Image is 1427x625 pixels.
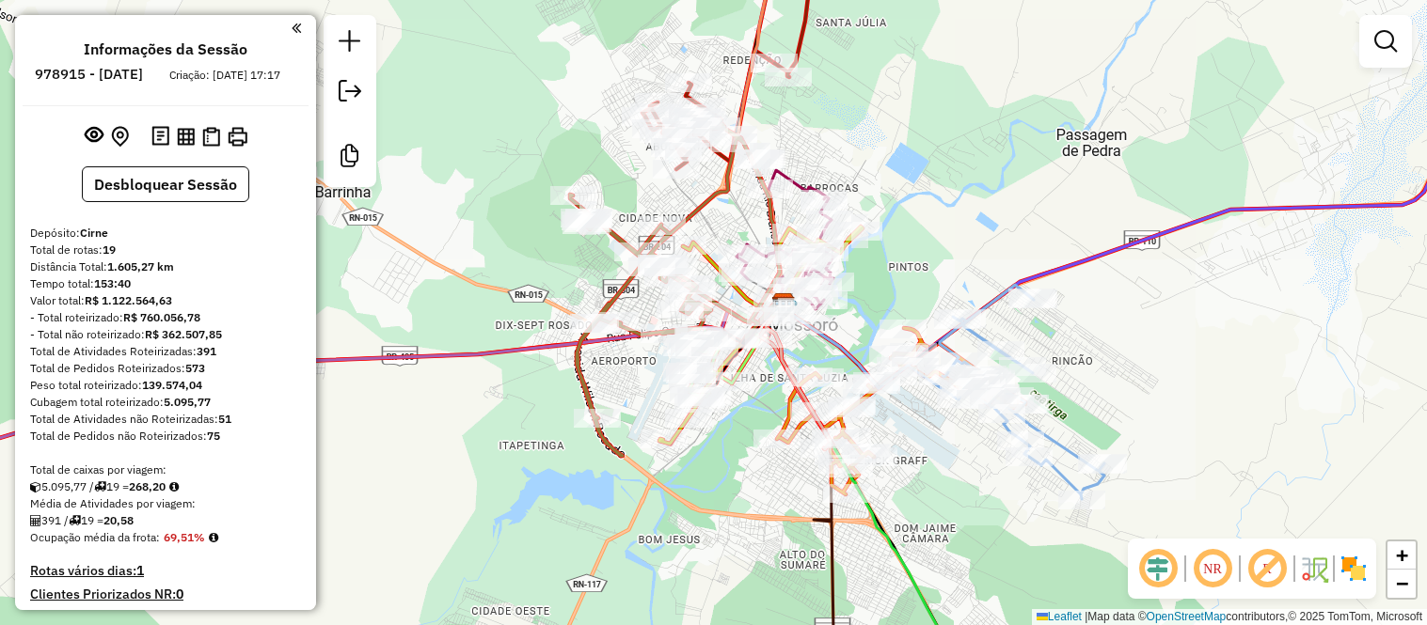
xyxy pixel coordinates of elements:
[30,343,301,360] div: Total de Atividades Roteirizadas:
[145,327,222,341] strong: R$ 362.507,85
[107,122,133,151] button: Centralizar mapa no depósito ou ponto de apoio
[162,67,288,84] div: Criação: [DATE] 17:17
[1396,543,1408,567] span: +
[107,259,174,273] strong: 1.605,27 km
[790,315,837,334] div: Atividade não roteirizada - QUEIROZ ATACADAO LTDA
[572,314,619,333] div: Atividade não roteirizada - CENTRAL DE DISTRIBUICAO QUEIROZ LTDA
[331,137,369,180] a: Criar modelo
[218,412,231,426] strong: 51
[1367,23,1404,60] a: Exibir filtros
[30,360,301,377] div: Total de Pedidos Roteirizados:
[209,532,218,543] em: Média calculada utilizando a maior ocupação (%Peso ou %Cubagem) de cada rota da sessão. Rotas cro...
[1032,609,1427,625] div: Map data © contributors,© 2025 TomTom, Microsoft
[331,23,369,65] a: Nova sessão e pesquisa
[84,40,247,58] h4: Informações da Sessão
[82,166,249,202] button: Desbloquear Sessão
[30,428,301,445] div: Total de Pedidos não Roteirizados:
[1387,541,1416,570] a: Zoom in
[1147,610,1227,623] a: OpenStreetMap
[197,344,216,358] strong: 391
[169,481,179,492] i: Meta Caixas/viagem: 1,00 Diferença: 267,20
[164,395,211,409] strong: 5.095,77
[224,123,251,150] button: Imprimir Rotas
[30,275,301,292] div: Tempo total:
[1037,610,1082,623] a: Leaflet
[570,314,617,333] div: Atividade não roteirizada - CENTRAL DE DISTRIBUICAO QUEIROZ LTDA
[30,292,301,309] div: Valor total:
[30,495,301,512] div: Média de Atividades por viagem:
[30,478,301,495] div: 5.095,77 / 19 =
[207,429,220,443] strong: 75
[142,378,202,392] strong: 139.574,04
[30,309,301,326] div: - Total roteirizado:
[30,411,301,428] div: Total de Atividades não Roteirizadas:
[1085,610,1087,623] span: |
[94,276,131,290] strong: 153:40
[30,394,301,411] div: Cubagem total roteirizado:
[80,226,108,240] strong: Cirne
[771,292,796,317] img: Cirne
[30,530,160,544] span: Ocupação média da frota:
[94,481,106,492] i: Total de rotas
[129,479,166,493] strong: 268,20
[85,293,172,307] strong: R$ 1.122.564,63
[30,586,301,602] h4: Clientes Priorizados NR:
[30,258,301,275] div: Distância Total:
[30,326,301,343] div: - Total não roteirizado:
[69,515,81,526] i: Total de rotas
[148,122,173,151] button: Logs desbloquear sessão
[1299,554,1329,584] img: Fluxo de ruas
[123,310,200,324] strong: R$ 760.056,78
[173,123,198,148] button: Visualizar relatório de Roteirização
[30,512,301,529] div: 391 / 19 =
[292,17,301,39] a: Clique aqui para minimizar o painel
[30,515,41,526] i: Total de Atividades
[30,563,301,579] h4: Rotas vários dias:
[773,292,798,317] img: CIRNE
[136,562,144,579] strong: 1
[103,242,116,257] strong: 19
[81,121,107,151] button: Exibir sessão original
[30,242,301,258] div: Total de rotas:
[1245,546,1290,591] span: Exibir rótulo
[738,149,785,168] div: Atividade não roteirizada - DIA A DIA SUPER ATACADO LTDA
[30,461,301,478] div: Total de caixas por viagem:
[1190,546,1235,591] span: Ocultar NR
[30,377,301,394] div: Peso total roteirizado:
[35,66,143,83] h6: 978915 - [DATE]
[1387,570,1416,598] a: Zoom out
[1135,546,1181,591] span: Ocultar deslocamento
[1339,554,1369,584] img: Exibir/Ocultar setores
[185,361,205,375] strong: 573
[198,123,224,150] button: Visualizar Romaneio
[30,225,301,242] div: Depósito:
[103,513,134,527] strong: 20,58
[30,481,41,492] i: Cubagem total roteirizado
[1396,571,1408,595] span: −
[331,72,369,115] a: Exportar sessão
[164,530,205,544] strong: 69,51%
[176,586,183,602] strong: 0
